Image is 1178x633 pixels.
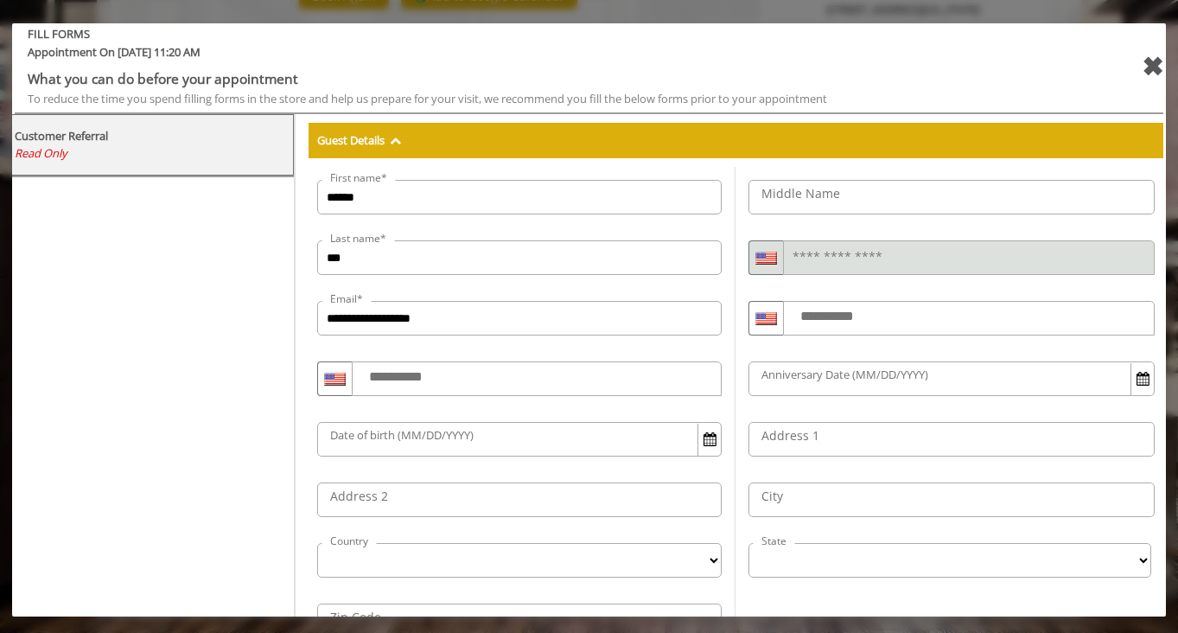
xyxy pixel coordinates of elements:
input: Last name [317,240,723,275]
div: Country [317,361,352,396]
div: Guest Details Hide [309,123,1164,159]
div: To reduce the time you spend filling forms in the store and help us prepare for your visit, we re... [28,90,1053,108]
label: Last name* [322,230,395,246]
input: Address2 [317,483,723,517]
b: FILL FORMS [15,25,1066,43]
button: Open Calendar [1131,368,1154,392]
label: Country [322,533,377,549]
input: Anniversary Date [748,361,1155,396]
label: City [753,487,792,506]
input: Address1 [748,422,1155,457]
label: Last Name [16,24,80,53]
label: Date of birth (MM/DD/YYYY) [322,426,482,444]
label: Email [431,92,462,120]
div: close forms [1142,46,1163,87]
label: First name* [322,169,396,186]
div: Country [748,240,783,275]
label: Address 1 [753,426,828,445]
label: Anniversary Date (MM/DD/YYYY) [753,366,937,384]
input: First name [317,180,723,214]
label: State [753,533,795,549]
span: Read Only [15,145,67,161]
span: Appointment On [DATE] 11:20 AM [15,43,1066,68]
div: Country [748,301,783,336]
input: City [748,483,1155,517]
label: Mobile Phone [16,92,92,120]
span: Hide [390,132,401,148]
b: Guest Details [317,132,385,148]
label: Zip Code [322,608,390,627]
button: Open Calendar [698,428,721,452]
label: Email* [322,291,372,307]
input: Email [317,301,723,336]
b: Customer Referral [15,128,108,144]
label: Middle Name [753,184,849,203]
input: DOB [317,422,723,457]
label: Address 2 [322,487,397,506]
input: Middle Name [748,180,1155,214]
b: What you can do before your appointment [28,69,298,88]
